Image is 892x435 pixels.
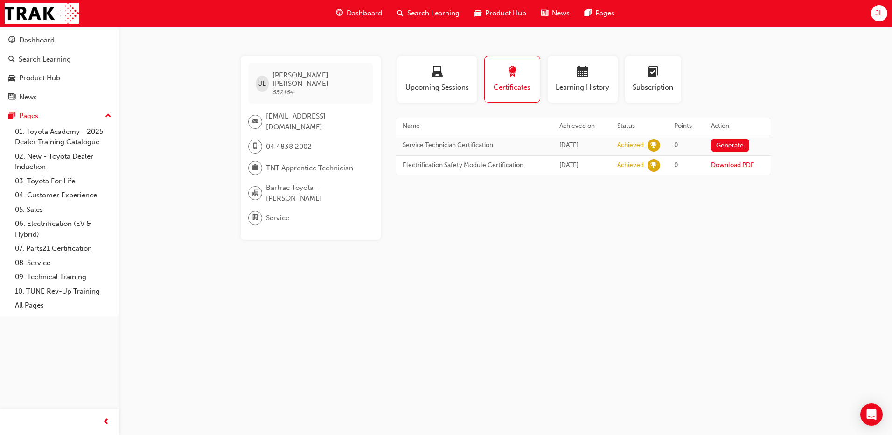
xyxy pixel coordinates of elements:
span: guage-icon [8,36,15,45]
span: 04 4838 2002 [266,141,312,152]
div: Pages [19,111,38,121]
span: calendar-icon [577,66,588,79]
span: 652164 [272,88,294,96]
th: Points [667,118,704,135]
span: mobile-icon [252,140,258,153]
td: Electrification Safety Module Certification [396,155,553,175]
button: Certificates [484,56,540,103]
span: organisation-icon [252,187,258,199]
a: 08. Service [11,256,115,270]
th: Achieved on [552,118,610,135]
img: Trak [5,3,79,24]
button: Learning History [548,56,618,103]
button: JL [871,5,887,21]
span: Tue Aug 19 2025 15:52:07 GMT+1000 (Australian Eastern Standard Time) [559,161,578,169]
a: Search Learning [4,51,115,68]
span: pages-icon [8,112,15,120]
div: News [19,92,37,103]
button: Subscription [625,56,681,103]
a: guage-iconDashboard [328,4,390,23]
span: car-icon [474,7,481,19]
div: Achieved [617,161,644,170]
a: 02. New - Toyota Dealer Induction [11,149,115,174]
a: 06. Electrification (EV & Hybrid) [11,217,115,241]
a: car-iconProduct Hub [467,4,534,23]
span: search-icon [397,7,404,19]
span: learningRecordVerb_ACHIEVE-icon [648,139,660,152]
a: pages-iconPages [577,4,622,23]
div: Product Hub [19,73,60,84]
a: 10. TUNE Rev-Up Training [11,284,115,299]
div: Achieved [617,141,644,150]
td: Service Technician Certification [396,135,553,155]
span: guage-icon [336,7,343,19]
th: Status [610,118,667,135]
button: Upcoming Sessions [397,56,477,103]
a: 01. Toyota Academy - 2025 Dealer Training Catalogue [11,125,115,149]
span: [EMAIL_ADDRESS][DOMAIN_NAME] [266,111,366,132]
span: pages-icon [585,7,592,19]
a: 03. Toyota For Life [11,174,115,189]
span: Learning History [555,82,611,93]
div: Search Learning [19,54,71,65]
th: Action [704,118,770,135]
span: learningplan-icon [648,66,659,79]
div: Dashboard [19,35,55,46]
span: Search Learning [407,8,460,19]
span: email-icon [252,116,258,128]
span: Upcoming Sessions [404,82,470,93]
span: laptop-icon [432,66,443,79]
span: learningRecordVerb_ACHIEVE-icon [648,159,660,172]
button: Pages [4,107,115,125]
a: 04. Customer Experience [11,188,115,203]
span: briefcase-icon [252,162,258,174]
button: Generate [711,139,749,152]
span: news-icon [8,93,15,102]
span: search-icon [8,56,15,64]
a: Dashboard [4,32,115,49]
div: Open Intercom Messenger [860,403,883,426]
span: JL [258,78,266,89]
a: search-iconSearch Learning [390,4,467,23]
span: Subscription [632,82,674,93]
span: Service [266,213,289,224]
a: Download PDF [711,161,754,169]
a: 05. Sales [11,203,115,217]
span: car-icon [8,74,15,83]
a: 09. Technical Training [11,270,115,284]
span: news-icon [541,7,548,19]
span: Product Hub [485,8,526,19]
button: DashboardSearch LearningProduct HubNews [4,30,115,107]
span: award-icon [507,66,518,79]
span: Certificates [492,82,533,93]
span: Bartrac Toyota - [PERSON_NAME] [266,182,366,203]
span: JL [875,8,883,19]
span: News [552,8,570,19]
a: 07. Parts21 Certification [11,241,115,256]
a: news-iconNews [534,4,577,23]
a: News [4,89,115,106]
a: Product Hub [4,70,115,87]
a: All Pages [11,298,115,313]
span: Tue Aug 19 2025 15:52:07 GMT+1000 (Australian Eastern Standard Time) [559,141,578,149]
span: prev-icon [103,416,110,428]
span: up-icon [105,110,111,122]
span: [PERSON_NAME] [PERSON_NAME] [272,71,365,88]
span: 0 [674,141,678,149]
span: department-icon [252,212,258,224]
span: Pages [595,8,614,19]
span: 0 [674,161,678,169]
span: Dashboard [347,8,382,19]
th: Name [396,118,553,135]
span: TNT Apprentice Technician [266,163,353,174]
